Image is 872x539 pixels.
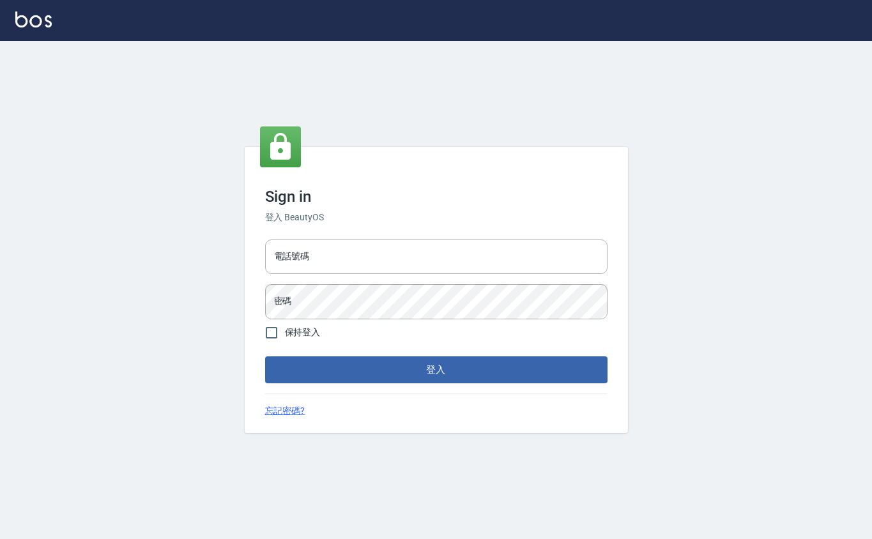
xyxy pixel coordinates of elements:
[265,404,305,418] a: 忘記密碼?
[265,188,608,206] h3: Sign in
[285,326,321,339] span: 保持登入
[265,211,608,224] h6: 登入 BeautyOS
[265,356,608,383] button: 登入
[15,11,52,27] img: Logo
